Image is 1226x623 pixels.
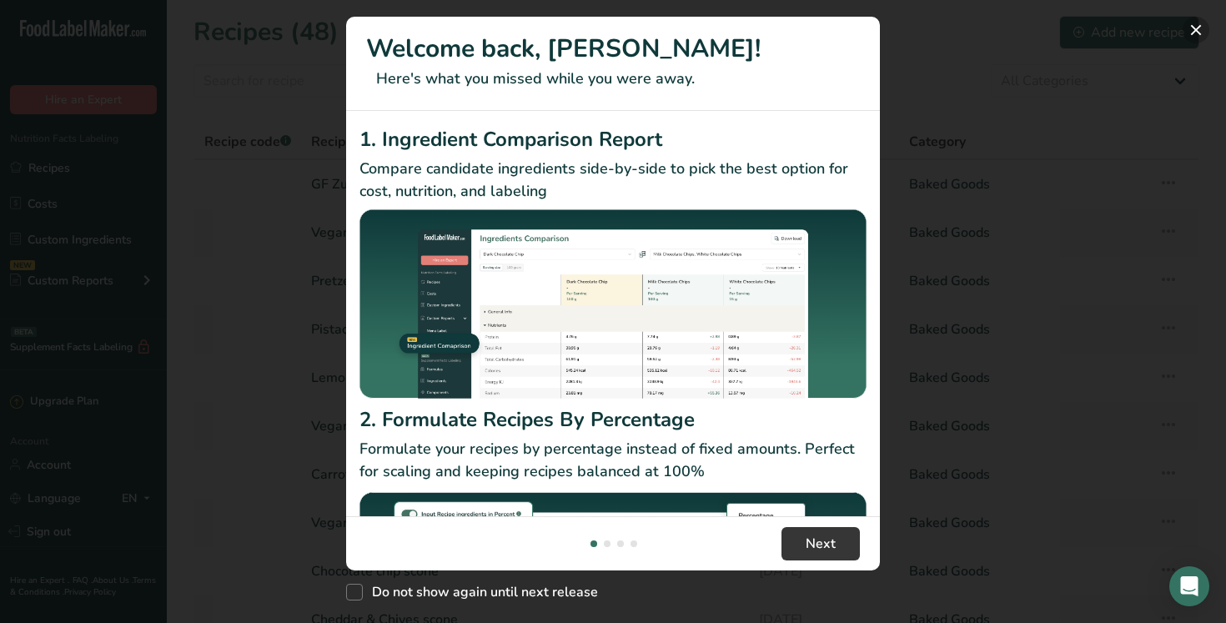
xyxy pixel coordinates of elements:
h2: 2. Formulate Recipes By Percentage [359,404,867,435]
h2: 1. Ingredient Comparison Report [359,124,867,154]
button: Next [781,527,860,560]
p: Here's what you missed while you were away. [366,68,860,90]
p: Formulate your recipes by percentage instead of fixed amounts. Perfect for scaling and keeping re... [359,438,867,483]
p: Compare candidate ingredients side-by-side to pick the best option for cost, nutrition, and labeling [359,158,867,203]
span: Do not show again until next release [363,584,598,600]
h1: Welcome back, [PERSON_NAME]! [366,30,860,68]
div: Open Intercom Messenger [1169,566,1209,606]
span: Next [806,534,836,554]
img: Ingredient Comparison Report [359,209,867,399]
